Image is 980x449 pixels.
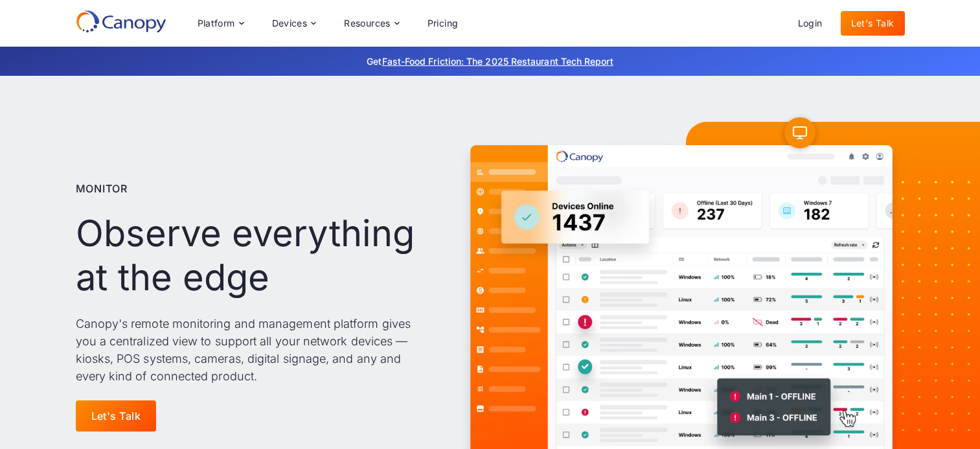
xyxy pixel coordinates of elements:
[417,11,469,36] a: Pricing
[334,10,409,36] div: Resources
[262,10,326,36] div: Devices
[788,11,833,36] a: Login
[76,400,157,432] a: Let's Talk
[272,19,308,28] div: Devices
[76,181,128,196] p: Monitor
[198,19,235,28] div: Platform
[344,19,391,28] div: Resources
[841,11,905,36] a: Let's Talk
[76,315,433,385] p: Canopy's remote monitoring and management platform gives you a centralized view to support all yo...
[173,54,808,68] p: Get
[382,56,613,67] a: Fast-Food Friction: The 2025 Restaurant Tech Report
[187,10,254,36] div: Platform
[76,212,433,299] h1: Observe everything at the edge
